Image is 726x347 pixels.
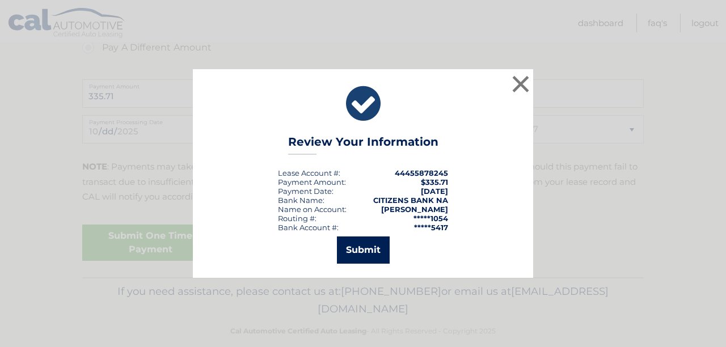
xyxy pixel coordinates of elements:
[278,223,339,232] div: Bank Account #:
[373,196,448,205] strong: CITIZENS BANK NA
[278,187,334,196] div: :
[278,177,346,187] div: Payment Amount:
[278,205,347,214] div: Name on Account:
[395,168,448,177] strong: 44455878245
[278,214,316,223] div: Routing #:
[509,73,532,95] button: ×
[421,177,448,187] span: $335.71
[278,187,332,196] span: Payment Date
[288,135,438,155] h3: Review Your Information
[421,187,448,196] span: [DATE]
[278,168,340,177] div: Lease Account #:
[381,205,448,214] strong: [PERSON_NAME]
[337,236,390,264] button: Submit
[278,196,324,205] div: Bank Name:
